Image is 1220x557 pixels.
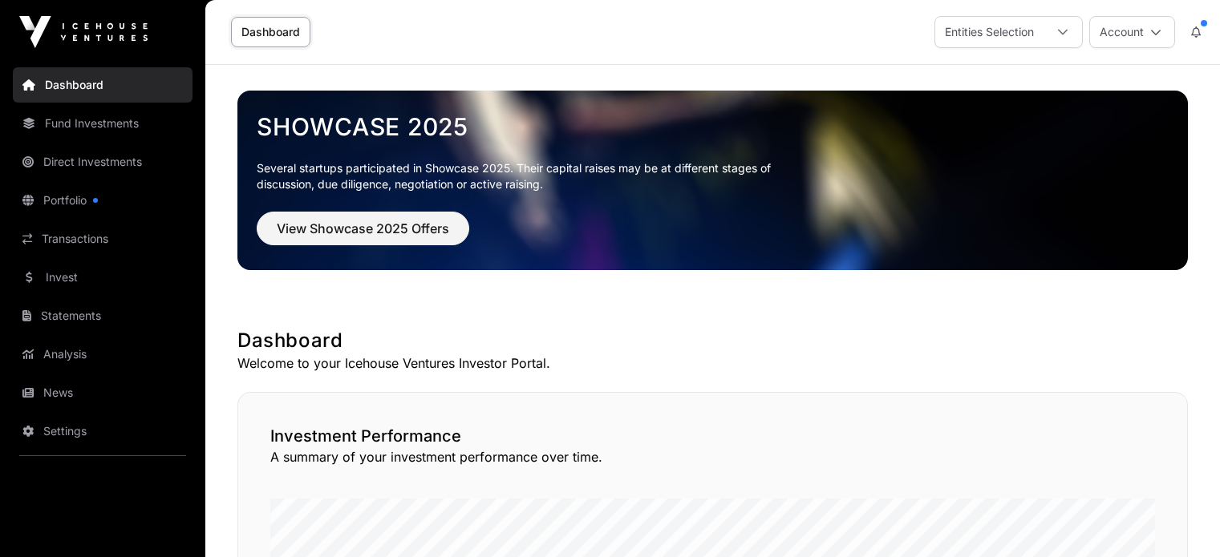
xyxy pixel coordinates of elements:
a: Dashboard [231,17,310,47]
p: Welcome to your Icehouse Ventures Investor Portal. [237,353,1188,373]
img: Showcase 2025 [237,91,1188,270]
a: Portfolio [13,183,193,218]
p: A summary of your investment performance over time. [270,447,1155,466]
h1: Dashboard [237,328,1188,353]
a: Dashboard [13,67,193,103]
button: Account [1089,16,1175,48]
a: Direct Investments [13,144,193,180]
a: Invest [13,260,193,295]
span: View Showcase 2025 Offers [277,219,449,238]
a: News [13,375,193,410]
p: Several startups participated in Showcase 2025. Their capital raises may be at different stages o... [257,160,796,192]
a: Analysis [13,337,193,372]
a: View Showcase 2025 Offers [257,228,469,244]
a: Showcase 2025 [257,112,1169,141]
div: Entities Selection [935,17,1044,47]
a: Statements [13,298,193,333]
a: Fund Investments [13,106,193,141]
h2: Investment Performance [270,425,1155,447]
img: Icehouse Ventures Logo [19,16,148,48]
button: View Showcase 2025 Offers [257,212,469,245]
a: Settings [13,414,193,449]
a: Transactions [13,221,193,256]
